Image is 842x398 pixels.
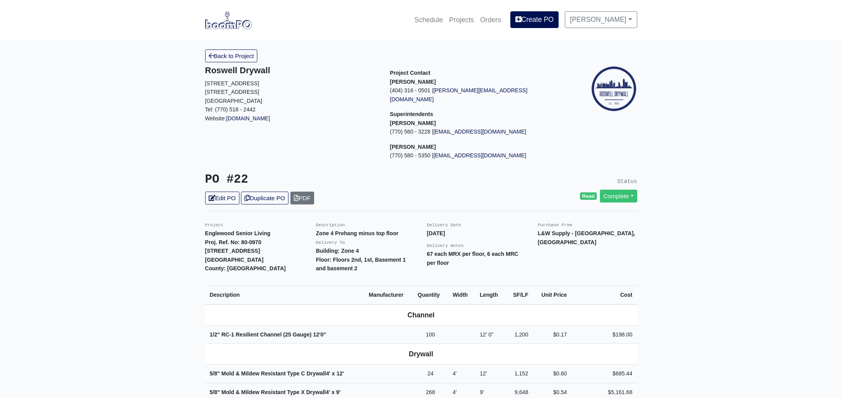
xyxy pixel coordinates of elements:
[326,370,330,377] span: 4'
[433,129,526,135] a: [EMAIL_ADDRESS][DOMAIN_NAME]
[489,331,494,338] span: 0"
[571,365,637,383] td: $685.44
[617,178,637,185] small: Status
[533,285,571,304] th: Unit Price
[475,285,506,304] th: Length
[427,230,445,236] strong: [DATE]
[411,11,446,28] a: Schedule
[336,370,344,377] span: 12'
[409,350,433,358] b: Drywall
[538,223,572,227] small: Purchase From
[205,223,223,227] small: Project
[205,97,378,106] p: [GEOGRAPHIC_DATA]
[433,152,526,158] a: [EMAIL_ADDRESS][DOMAIN_NAME]
[205,285,364,304] th: Description
[533,325,571,344] td: $0.17
[390,70,431,76] span: Project Contact
[533,365,571,383] td: $0.60
[205,105,378,114] p: Tel: (770) 518 - 2442
[241,192,288,204] a: Duplicate PO
[427,251,519,266] strong: 67 each MRX per floor, 6 each MRC per floor
[316,248,359,254] strong: Building: Zone 4
[313,331,320,338] span: 12'
[205,239,262,245] strong: Proj. Ref. No: 80-0970
[205,230,271,236] strong: Englewood Senior Living
[390,127,563,136] p: (770) 560 - 3228 |
[205,11,252,29] img: boomPO
[332,370,335,377] span: x
[453,370,457,377] span: 4'
[205,173,415,187] h3: PO #22
[390,111,433,117] span: Superintendents
[413,325,448,344] td: 100
[316,230,399,236] strong: Zone 4 Prehang minus top floor
[390,87,527,102] a: [PERSON_NAME][EMAIL_ADDRESS][DOMAIN_NAME]
[390,79,436,85] strong: [PERSON_NAME]
[316,257,406,272] strong: Floor: Floors 2nd, 1st, Basement 1 and basement 2
[332,389,335,395] span: x
[600,190,637,203] a: Complete
[205,257,264,263] strong: [GEOGRAPHIC_DATA]
[390,151,563,160] p: (770) 580 - 5350 |
[205,49,258,62] a: Back to Project
[205,265,286,271] strong: County: [GEOGRAPHIC_DATA]
[506,325,533,344] td: 1,200
[290,192,314,204] a: PDF
[390,120,436,126] strong: [PERSON_NAME]
[571,285,637,304] th: Cost
[480,331,487,338] span: 12'
[427,223,461,227] small: Delivery Date
[205,65,378,76] h5: Roswell Drywall
[408,311,434,319] b: Channel
[336,389,341,395] span: 9'
[326,389,330,395] span: 4'
[390,86,563,104] p: (404) 316 - 0501 |
[571,325,637,344] td: $198.00
[320,331,326,338] span: 0"
[446,11,477,28] a: Projects
[538,229,637,247] p: L&W Supply - [GEOGRAPHIC_DATA], [GEOGRAPHIC_DATA]
[226,115,270,122] a: [DOMAIN_NAME]
[205,79,378,88] p: [STREET_ADDRESS]
[448,285,475,304] th: Width
[480,370,487,377] span: 12'
[210,331,326,338] strong: 1/2" RC-1 Resilient Channel (25 Gauge)
[480,389,484,395] span: 9'
[205,65,378,123] div: Website:
[210,389,341,395] strong: 5/8" Mold & Mildew Resistant Type X Drywall
[413,365,448,383] td: 24
[205,248,260,254] strong: [STREET_ADDRESS]
[316,240,345,245] small: Delivery To
[205,88,378,97] p: [STREET_ADDRESS]
[580,192,597,200] span: Read
[364,285,413,304] th: Manufacturer
[510,11,559,28] a: Create PO
[565,11,637,28] a: [PERSON_NAME]
[210,370,344,377] strong: 5/8" Mold & Mildew Resistant Type C Drywall
[390,144,436,150] strong: [PERSON_NAME]
[477,11,504,28] a: Orders
[413,285,448,304] th: Quantity
[453,389,457,395] span: 4'
[205,192,239,204] a: Edit PO
[506,285,533,304] th: SF/LF
[316,223,345,227] small: Description
[427,243,464,248] small: Delivery Notes
[506,365,533,383] td: 1,152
